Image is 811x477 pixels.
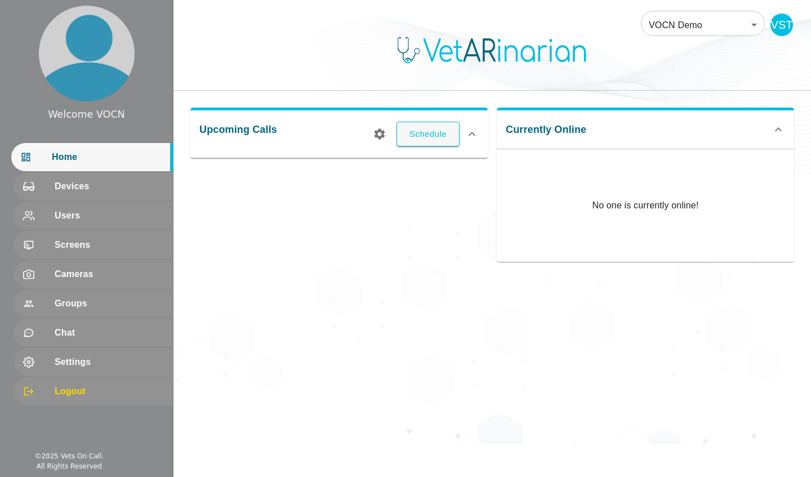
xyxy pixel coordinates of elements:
div: Settings [14,348,173,376]
span: Groups [55,297,164,310]
div: Groups [14,289,173,318]
span: Screens [55,238,164,252]
div: © 2025 Vets On Call. [34,451,104,461]
div: VOCN Demo [641,9,765,41]
span: Cameras [55,268,164,281]
div: Cameras [14,260,173,288]
div: All Rights Reserved [37,461,102,471]
div: Users [14,202,173,230]
span: Logout [55,385,164,398]
img: profile.png [39,6,135,101]
span: Settings [55,355,164,369]
span: Chat [55,326,164,340]
div: Devices [14,172,173,200]
button: Schedule [396,122,460,146]
span: Users [55,209,164,222]
p: No one is currently online! [592,149,698,262]
div: Welcome VOCN [48,107,124,122]
div: Screens [14,231,173,259]
div: Logout [14,377,173,405]
img: Logo [391,36,594,64]
span: Home [52,150,164,164]
span: Devices [55,180,164,193]
div: VST [770,14,793,36]
div: Home [11,143,173,171]
div: Chat [14,319,173,347]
